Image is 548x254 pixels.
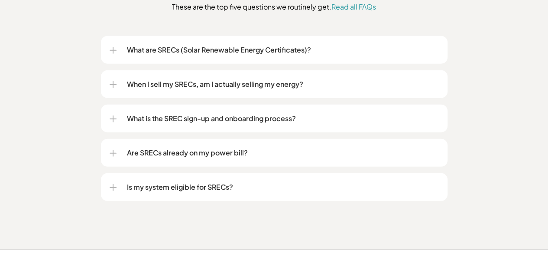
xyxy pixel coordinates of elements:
[127,45,439,55] p: What are SRECs (Solar Renewable Energy Certificates)?
[331,2,376,11] a: Read all FAQs
[127,113,439,124] p: What is the SREC sign-up and onboarding process?
[127,79,439,89] p: When I sell my SRECs, am I actually selling my energy?
[127,148,439,158] p: Are SRECs already on my power bill?
[113,1,435,12] p: These are the top five questions we routinely get.
[127,182,439,192] p: Is my system eligible for SRECs?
